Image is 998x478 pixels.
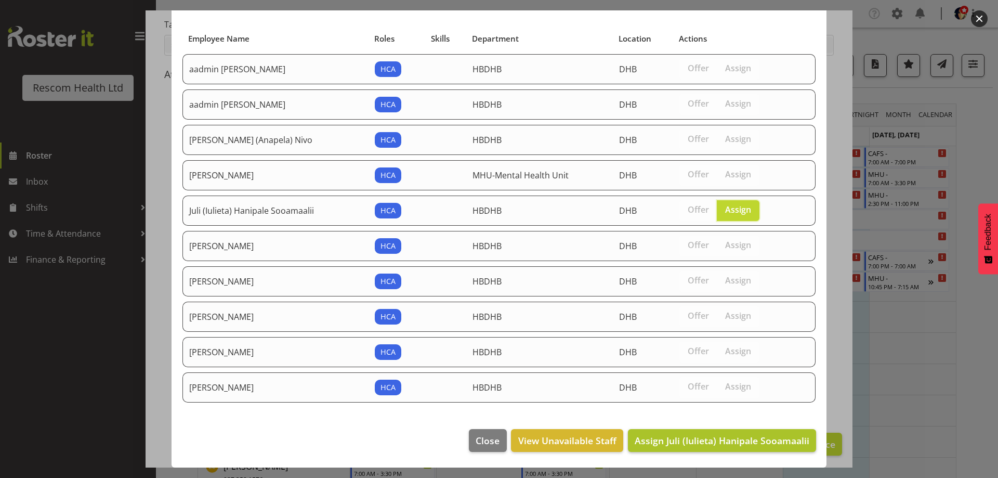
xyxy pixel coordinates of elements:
span: Department [472,33,519,45]
span: Roles [374,33,395,45]
span: Assign [725,311,751,321]
span: DHB [619,276,637,287]
button: Feedback - Show survey [978,203,998,274]
span: Assign [725,204,751,215]
td: aadmin [PERSON_NAME] [182,89,369,120]
span: Offer [688,98,709,109]
span: HCA [380,205,396,216]
span: Offer [688,240,709,250]
span: HBDHB [472,240,502,252]
span: HCA [380,63,396,75]
span: DHB [619,170,637,181]
span: DHB [619,99,637,110]
td: aadmin [PERSON_NAME] [182,54,369,84]
span: HBDHB [472,134,502,146]
button: Assign Juli (Iulieta) Hanipale Sooamaalii [628,429,816,452]
span: HCA [380,170,396,181]
span: Offer [688,134,709,144]
td: [PERSON_NAME] [182,372,369,403]
span: Skills [431,33,450,45]
td: [PERSON_NAME] [182,337,369,367]
span: DHB [619,205,637,216]
button: View Unavailable Staff [511,429,623,452]
span: Offer [688,204,709,215]
span: HBDHB [472,276,502,287]
span: Assign [725,63,751,73]
span: Offer [688,346,709,356]
span: Assign Juli (Iulieta) Hanipale Sooamaalii [635,434,809,447]
td: Juli (Iulieta) Hanipale Sooamaalii [182,196,369,226]
span: HCA [380,382,396,393]
span: Assign [725,346,751,356]
span: HBDHB [472,382,502,393]
span: HCA [380,134,396,146]
td: [PERSON_NAME] (Anapela) Nivo [182,125,369,155]
span: Actions [679,33,707,45]
td: [PERSON_NAME] [182,302,369,332]
span: DHB [619,346,637,358]
td: [PERSON_NAME] [182,266,369,296]
span: HCA [380,311,396,322]
span: HBDHB [472,63,502,75]
span: Assign [725,275,751,286]
span: Assign [725,98,751,109]
span: Assign [725,169,751,179]
span: HCA [380,346,396,358]
span: Assign [725,134,751,144]
span: Offer [688,275,709,286]
span: Offer [688,63,709,73]
span: HBDHB [472,346,502,358]
span: DHB [619,134,637,146]
span: View Unavailable Staff [518,434,616,447]
span: MHU-Mental Health Unit [472,170,569,181]
span: HBDHB [472,99,502,110]
span: Offer [688,381,709,392]
span: Offer [688,311,709,321]
span: HCA [380,240,396,252]
span: DHB [619,311,637,322]
span: DHB [619,382,637,393]
span: Feedback [983,214,993,250]
span: Assign [725,240,751,250]
span: HCA [380,99,396,110]
span: Close [476,434,500,447]
span: DHB [619,63,637,75]
span: HBDHB [472,205,502,216]
span: Location [619,33,651,45]
button: Close [469,429,506,452]
span: DHB [619,240,637,252]
span: Employee Name [188,33,249,45]
span: Offer [688,169,709,179]
span: HBDHB [472,311,502,322]
td: [PERSON_NAME] [182,160,369,190]
span: Assign [725,381,751,392]
td: [PERSON_NAME] [182,231,369,261]
span: HCA [380,276,396,287]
